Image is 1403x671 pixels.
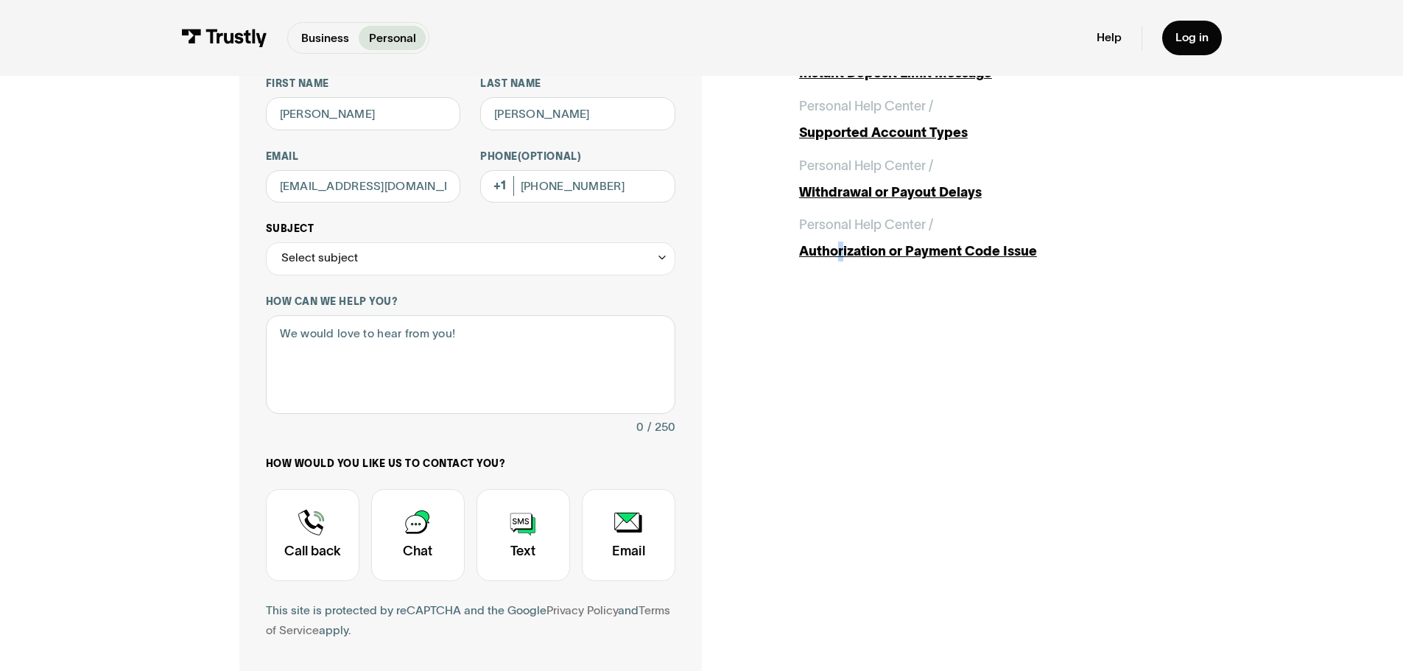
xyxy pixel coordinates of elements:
[181,29,267,47] img: Trustly Logo
[266,242,675,275] div: Select subject
[799,123,1164,143] div: Supported Account Types
[518,151,581,162] span: (Optional)
[266,601,675,641] div: This site is protected by reCAPTCHA and the Google and apply.
[1175,30,1209,45] div: Log in
[799,156,1164,203] a: Personal Help Center /Withdrawal or Payout Delays
[266,97,461,130] input: Alex
[266,457,675,471] label: How would you like us to contact you?
[266,295,675,309] label: How can we help you?
[480,150,675,164] label: Phone
[480,170,675,203] input: (555) 555-5555
[647,418,675,438] div: / 250
[291,26,359,50] a: Business
[799,215,1164,261] a: Personal Help Center /Authorization or Payment Code Issue
[369,29,416,47] p: Personal
[636,418,644,438] div: 0
[1162,21,1222,55] a: Log in
[799,96,933,116] div: Personal Help Center /
[266,150,461,164] label: Email
[266,222,675,236] label: Subject
[281,248,358,268] div: Select subject
[1097,30,1122,45] a: Help
[546,604,618,616] a: Privacy Policy
[480,77,675,91] label: Last name
[266,604,670,636] a: Terms of Service
[266,170,461,203] input: alex@mail.com
[799,183,1164,203] div: Withdrawal or Payout Delays
[301,29,349,47] p: Business
[799,96,1164,143] a: Personal Help Center /Supported Account Types
[799,156,933,176] div: Personal Help Center /
[359,26,426,50] a: Personal
[799,242,1164,261] div: Authorization or Payment Code Issue
[799,215,933,235] div: Personal Help Center /
[266,77,461,91] label: First name
[480,97,675,130] input: Howard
